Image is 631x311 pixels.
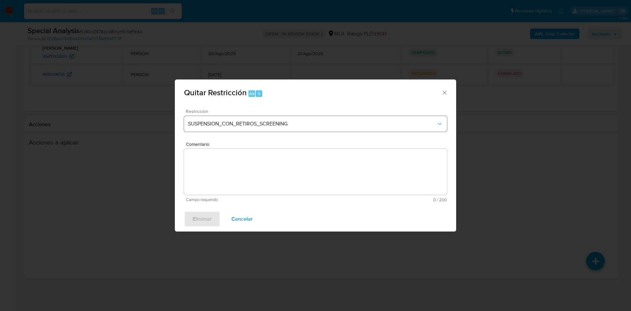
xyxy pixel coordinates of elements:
button: Restriction [184,116,447,132]
button: Cancelar [223,211,261,227]
span: Cancelar [231,212,253,226]
button: Cerrar ventana [441,89,447,95]
span: Máximo 200 caracteres [316,198,447,202]
span: Comentario [186,142,449,147]
span: 5 [258,91,260,97]
span: Campo requerido [186,197,316,202]
span: Restricción [186,109,449,114]
span: Alt [249,91,254,97]
span: Quitar Restricción [184,87,247,98]
span: SUSPENSION_CON_RETIROS_SCREENING [188,121,436,127]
